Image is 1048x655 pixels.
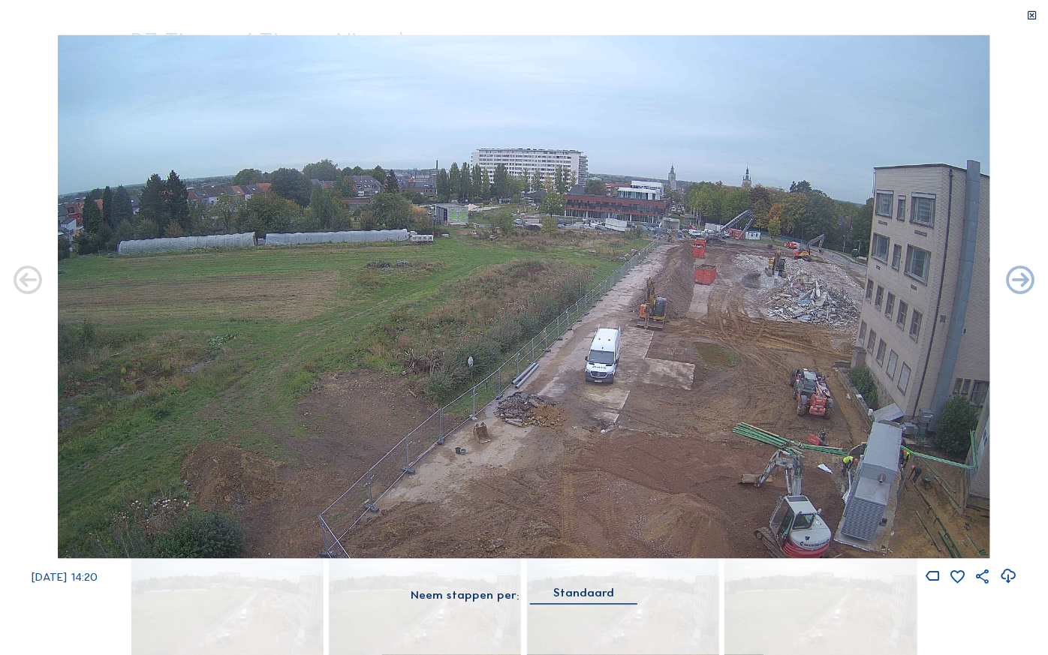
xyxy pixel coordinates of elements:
[553,587,614,600] div: Standaard
[1003,264,1037,299] i: Back
[11,264,45,299] i: Forward
[411,590,519,601] div: Neem stappen per:
[32,570,98,584] span: [DATE] 14:20
[530,587,637,604] div: Standaard
[58,35,990,558] img: Image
